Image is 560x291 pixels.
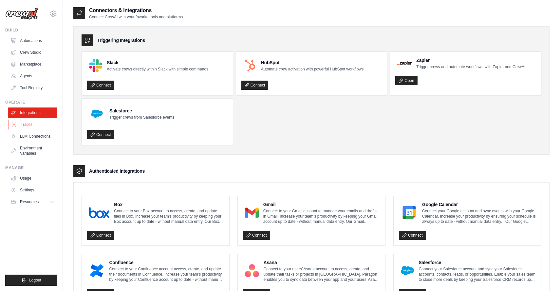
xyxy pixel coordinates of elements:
a: Integrations [8,107,57,118]
span: Logout [29,278,41,283]
a: Traces [9,119,58,130]
a: Agents [8,71,57,81]
a: Connect [87,231,114,240]
p: Connect your Salesforce account and sync your Salesforce accounts, contacts, leads, or opportunit... [419,266,536,282]
img: HubSpot Logo [243,59,256,72]
a: Automations [8,35,57,46]
p: Connect your Google account and sync events with your Google Calendar. Increase your productivity... [422,208,536,224]
button: Logout [5,275,57,286]
h4: Salesforce [109,107,174,114]
button: Resources [8,197,57,207]
img: Gmail Logo [245,206,259,219]
div: Manage [5,165,57,170]
a: Connect [241,81,269,90]
p: Activate crews directly within Slack with simple commands [107,67,208,72]
a: LLM Connections [8,131,57,142]
p: Connect CrewAI with your favorite tools and platforms [89,14,183,20]
img: Zapier Logo [397,61,412,65]
div: Build [5,28,57,33]
a: Environment Variables [8,143,57,159]
a: Connect [243,231,270,240]
img: Salesforce Logo [89,106,105,122]
a: Connect [399,231,426,240]
h4: HubSpot [261,59,364,66]
img: Confluence Logo [89,264,104,277]
img: Slack Logo [89,59,102,72]
p: Connect to your users’ Asana account to access, create, and update their tasks or projects in [GE... [264,266,380,282]
div: Operate [5,100,57,105]
a: Open [395,76,417,85]
p: Trigger crews and automate workflows with Zapier and CrewAI [416,64,525,69]
h4: Google Calendar [422,201,536,208]
h4: Gmail [263,201,380,208]
img: Salesforce Logo [401,264,414,277]
p: Automate crew activation with powerful HubSpot workflows [261,67,364,72]
h3: Triggering Integrations [97,37,145,44]
h4: Salesforce [419,259,536,266]
img: Logo [5,8,38,20]
h4: Slack [107,59,208,66]
img: Box Logo [89,206,109,219]
h3: Authenticated Integrations [89,168,145,174]
p: Trigger crews from Salesforce events [109,115,174,120]
h2: Connectors & Integrations [89,7,183,14]
a: Marketplace [8,59,57,69]
a: Settings [8,185,57,195]
span: Resources [20,199,39,204]
h4: Zapier [416,57,525,64]
a: Crew Studio [8,47,57,58]
p: Connect to your Confluence account access, create, and update their documents in Confluence. Incr... [109,266,224,282]
p: Connect to your Gmail account to manage your emails and drafts in Gmail. Increase your team’s pro... [263,208,380,224]
a: Tool Registry [8,83,57,93]
img: Asana Logo [245,264,259,277]
h4: Asana [264,259,380,266]
h4: Box [114,201,224,208]
a: Connect [87,81,114,90]
a: Connect [87,130,114,139]
a: Usage [8,173,57,184]
img: Google Calendar Logo [401,206,418,219]
h4: Confluence [109,259,224,266]
p: Connect to your Box account to access, create, and update files in Box. Increase your team’s prod... [114,208,224,224]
